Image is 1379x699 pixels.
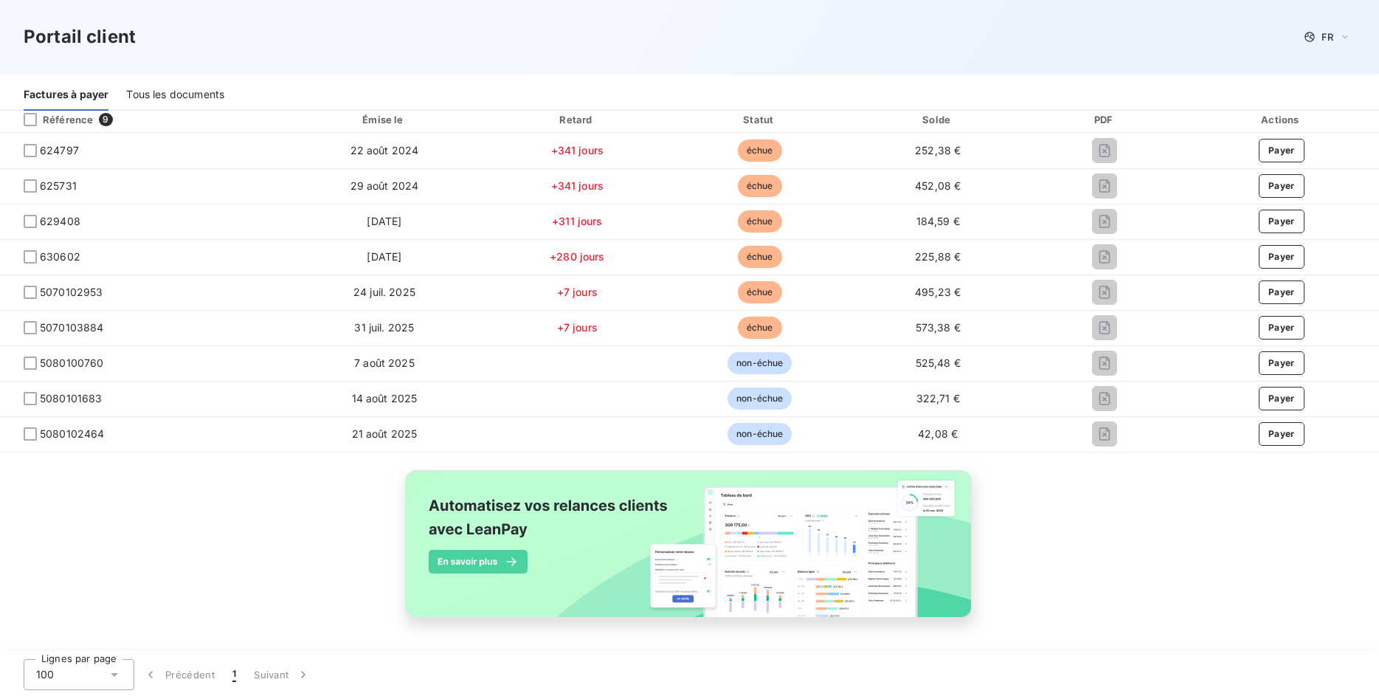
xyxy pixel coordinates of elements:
button: Payer [1259,422,1304,446]
button: Payer [1259,174,1304,198]
div: Statut [673,112,848,127]
button: Payer [1259,139,1304,162]
div: Émise le [287,112,482,127]
span: 29 août 2024 [350,179,419,192]
button: Payer [1259,210,1304,233]
span: 322,71 € [916,392,960,404]
span: 624797 [40,143,79,158]
span: 452,08 € [915,179,961,192]
span: 1 [232,667,236,682]
span: échue [738,246,782,268]
span: non-échue [727,423,792,445]
span: 625731 [40,179,77,193]
span: 5080100760 [40,356,104,371]
span: +341 jours [551,179,604,192]
div: Référence [12,113,93,126]
button: Payer [1259,387,1304,410]
span: échue [738,317,782,339]
span: 5080101683 [40,391,103,406]
span: 5070103884 [40,320,104,335]
span: 100 [36,667,54,682]
span: 184,59 € [916,215,960,227]
span: +7 jours [557,321,598,334]
span: [DATE] [367,250,401,263]
span: 573,38 € [916,321,961,334]
span: échue [738,210,782,233]
button: Payer [1259,351,1304,375]
button: 1 [224,659,245,690]
span: 225,88 € [915,250,961,263]
span: 9 [99,113,112,126]
button: Payer [1259,280,1304,304]
span: 7 août 2025 [354,357,415,369]
button: Payer [1259,245,1304,269]
img: banner [392,461,988,643]
span: +280 jours [550,250,605,263]
h3: Portail client [24,24,136,50]
span: 14 août 2025 [352,392,418,404]
span: 22 août 2024 [350,144,419,156]
div: Actions [1187,112,1376,127]
span: 630602 [40,249,80,264]
span: échue [738,175,782,197]
span: 24 juil. 2025 [353,286,415,298]
span: non-échue [727,388,792,410]
div: Tous les documents [126,80,224,111]
span: 525,48 € [916,357,961,369]
span: 495,23 € [915,286,961,298]
span: non-échue [727,352,792,374]
div: Factures à payer [24,80,108,111]
span: échue [738,140,782,162]
div: PDF [1029,112,1181,127]
span: FR [1321,31,1333,43]
span: 5070102953 [40,285,103,300]
span: [DATE] [367,215,401,227]
span: 42,08 € [918,427,958,440]
div: Solde [853,112,1023,127]
span: +311 jours [552,215,603,227]
button: Payer [1259,316,1304,340]
span: 31 juil. 2025 [354,321,414,334]
div: Retard [488,112,666,127]
button: Suivant [245,659,319,690]
span: 5080102464 [40,427,105,441]
span: échue [738,281,782,303]
span: 629408 [40,214,80,229]
span: 21 août 2025 [352,427,418,440]
span: +7 jours [557,286,598,298]
span: 252,38 € [915,144,961,156]
span: +341 jours [551,144,604,156]
button: Précédent [134,659,224,690]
